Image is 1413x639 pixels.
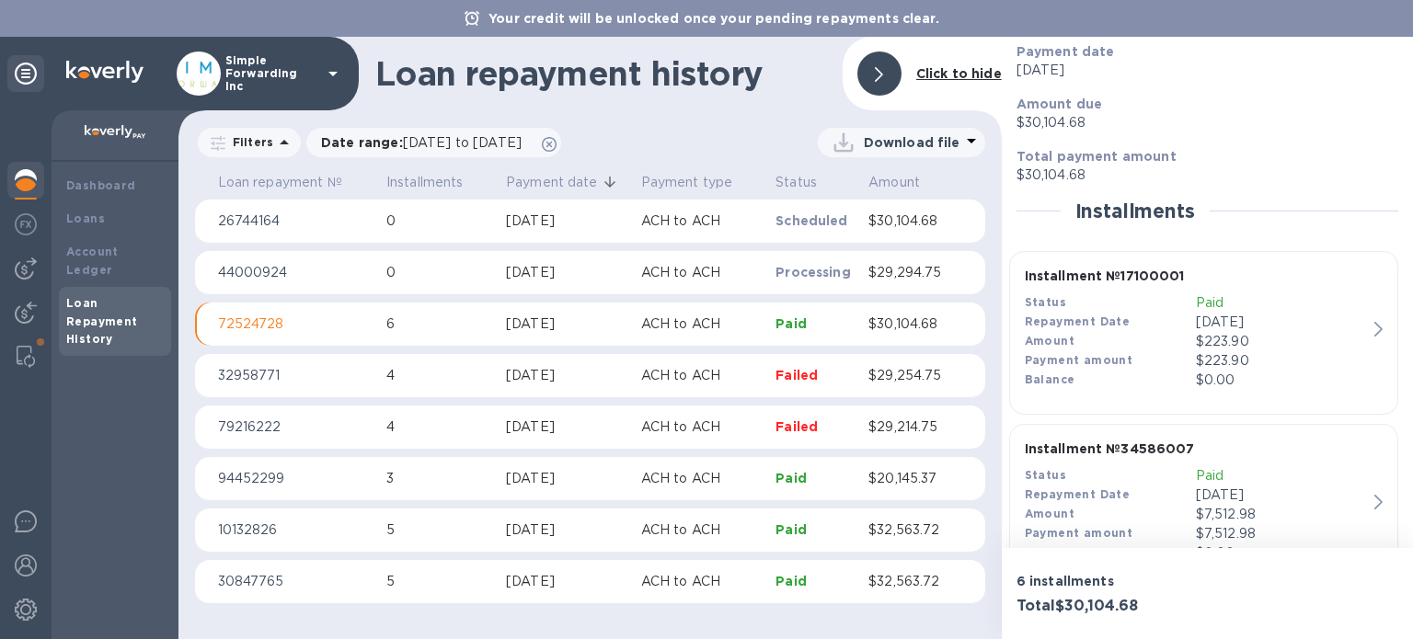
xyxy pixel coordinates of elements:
p: $20,145.37 [868,469,947,488]
p: Paid [1196,293,1367,313]
p: 30847765 [218,572,372,591]
p: Failed [775,366,854,384]
b: Payment amount [1025,353,1133,367]
p: Loan repayment № [218,173,342,192]
p: ACH to ACH [641,417,762,437]
p: Payment type [641,173,733,192]
p: ACH to ACH [641,263,762,282]
span: Loan repayment № [218,173,366,192]
div: Date range:[DATE] to [DATE] [306,128,561,157]
p: Paid [775,572,854,590]
p: Paid [775,469,854,487]
p: Status [775,173,817,192]
div: [DATE] [506,520,626,540]
p: [DATE] [1196,313,1367,332]
p: $0.00 [1196,371,1367,390]
p: Installments [386,173,464,192]
p: $30,104.68 [1017,113,1398,132]
p: 0 [386,263,491,282]
span: Amount [868,173,944,192]
b: Installment № 34586007 [1025,441,1195,456]
h1: Loan repayment history [375,54,828,93]
p: $0.00 [1196,543,1367,563]
p: 4 [386,366,491,385]
p: Date range : [321,133,531,152]
p: $29,294.75 [868,263,947,282]
b: Payment amount [1025,526,1133,540]
img: Foreign exchange [15,213,37,235]
img: Logo [66,61,144,83]
b: Click to hide [916,66,1002,81]
p: 3 [386,469,491,488]
b: Repayment Date [1025,314,1131,328]
span: Payment type [641,173,757,192]
p: ACH to ACH [641,572,762,591]
p: ACH to ACH [641,520,762,540]
p: Download file [864,133,960,152]
div: $223.90 [1196,332,1367,351]
div: [DATE] [506,572,626,591]
div: [DATE] [506,366,626,385]
div: [DATE] [506,469,626,488]
div: [DATE] [506,417,626,437]
p: ACH to ACH [641,314,762,334]
p: 6 [386,314,491,334]
b: Balance [1025,372,1075,386]
h3: Total $30,104.68 [1017,598,1200,615]
b: Amount [1025,507,1074,520]
b: Payment date [1017,44,1115,59]
b: Loans [66,211,105,225]
p: Paid [775,314,854,333]
b: Total payment amount [1017,149,1177,164]
p: $30,104.68 [868,314,947,334]
p: $30,104.68 [868,211,947,231]
b: Balance [1025,545,1075,559]
div: $7,512.98 [1196,505,1367,524]
p: ACH to ACH [641,211,762,231]
p: ACH to ACH [641,469,762,488]
p: 26744164 [218,211,372,231]
p: 6 installments [1017,572,1200,590]
p: Failed [775,417,854,436]
p: $29,214.75 [868,417,947,437]
p: $223.90 [1196,351,1367,371]
b: Status [1025,295,1066,309]
p: Scheduled [775,211,854,230]
span: Payment date [506,173,622,192]
p: Payment date [506,173,598,192]
b: Amount [1025,334,1074,348]
b: Repayment Date [1025,487,1131,501]
p: 79216222 [218,417,372,437]
p: $29,254.75 [868,366,947,385]
p: 72524728 [218,314,372,334]
p: Paid [775,520,854,539]
p: $30,104.68 [1017,165,1398,185]
div: Unpin categories [7,55,44,92]
p: 5 [386,572,491,591]
div: [DATE] [506,263,626,282]
p: 32958771 [218,366,372,385]
span: Installments [386,173,488,192]
p: Filters [225,134,273,150]
span: [DATE] to [DATE] [403,135,522,150]
p: Processing [775,263,854,281]
p: 10132826 [218,520,372,540]
p: $32,563.72 [868,572,947,591]
span: Status [775,173,841,192]
p: Simple Forwarding Inc [225,54,317,93]
b: Amount due [1017,97,1103,111]
p: Paid [1196,466,1367,485]
b: Your credit will be unlocked once your pending repayments clear. [488,11,939,26]
b: Dashboard [66,178,136,192]
p: 44000924 [218,263,372,282]
p: $7,512.98 [1196,524,1367,543]
p: 5 [386,520,491,540]
div: [DATE] [506,211,626,231]
b: Account Ledger [66,245,119,277]
p: 94452299 [218,469,372,488]
p: [DATE] [1196,485,1367,505]
p: [DATE] [1017,61,1398,80]
p: 4 [386,417,491,437]
b: Loan Repayment History [66,296,138,347]
button: Installment №17100001StatusPaidRepayment Date[DATE]Amount$223.90Payment amount$223.90Balance$0.00 [1009,251,1398,415]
